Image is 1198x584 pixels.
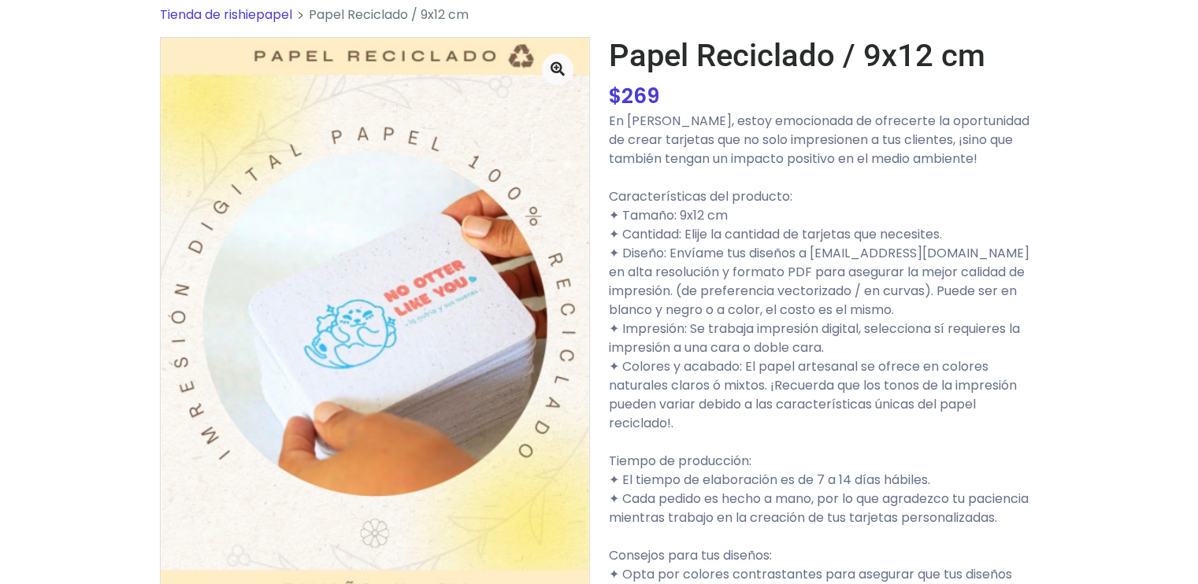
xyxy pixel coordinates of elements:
div: $ [609,81,1039,112]
nav: breadcrumb [160,6,1039,37]
h1: Papel Reciclado / 9x12 cm [609,37,1039,75]
span: Papel Reciclado / 9x12 cm [309,6,469,24]
span: 269 [621,82,659,110]
a: Tienda de rishiepapel [160,6,292,24]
